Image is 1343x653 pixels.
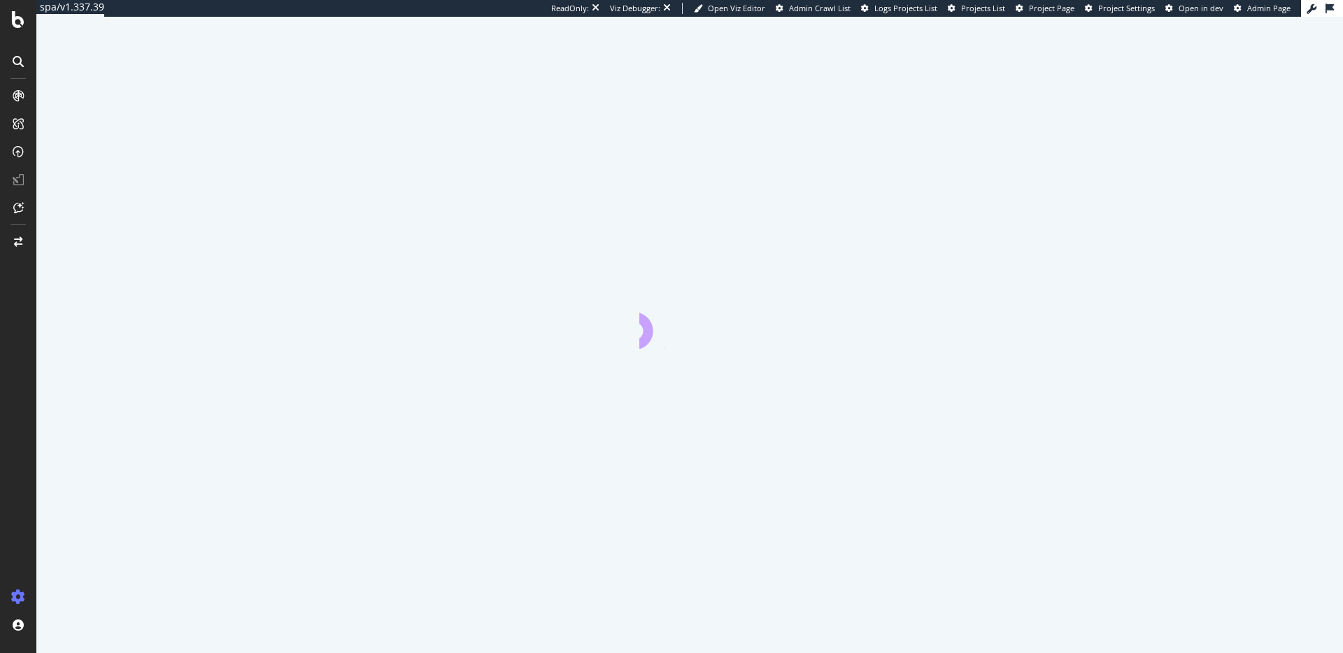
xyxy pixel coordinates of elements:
span: Project Settings [1098,3,1155,13]
a: Projects List [948,3,1005,14]
span: Admin Page [1247,3,1291,13]
div: ReadOnly: [551,3,589,14]
span: Logs Projects List [874,3,937,13]
a: Open Viz Editor [694,3,765,14]
a: Logs Projects List [861,3,937,14]
a: Project Page [1016,3,1074,14]
span: Admin Crawl List [789,3,851,13]
span: Project Page [1029,3,1074,13]
span: Open in dev [1179,3,1223,13]
span: Projects List [961,3,1005,13]
a: Admin Page [1234,3,1291,14]
a: Open in dev [1165,3,1223,14]
a: Project Settings [1085,3,1155,14]
div: animation [639,299,740,349]
div: Viz Debugger: [610,3,660,14]
span: Open Viz Editor [708,3,765,13]
a: Admin Crawl List [776,3,851,14]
